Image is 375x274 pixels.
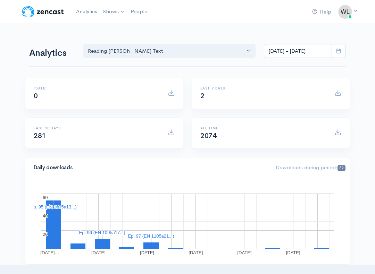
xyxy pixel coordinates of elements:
[200,92,205,100] span: 2
[34,187,341,256] svg: A chart.
[337,165,345,171] span: 82
[200,86,326,90] h6: Last 7 days
[34,126,159,130] h6: Last 30 days
[237,250,251,255] text: [DATE]
[140,250,154,255] text: [DATE]
[309,5,334,19] a: Help
[40,250,59,255] text: [DATE]…
[43,232,48,237] text: 20
[34,86,159,90] h6: [DATE]
[286,250,300,255] text: [DATE]
[128,4,150,19] a: People
[200,126,326,130] h6: All time
[88,47,245,55] div: Reading [PERSON_NAME] Text
[29,48,75,58] h1: Analytics
[189,250,203,255] text: [DATE]
[264,44,332,58] input: analytics date range selector
[31,204,77,209] text: Ep. 95 (EN 1095a13...)
[128,233,174,239] text: Ep. 97 (EN 1105a21...)
[43,195,48,200] text: 60
[200,131,216,140] span: 2074
[79,230,125,235] text: Ep. 96 (ΕΝ 1095a17...)
[21,5,65,19] img: ZenCast Logo
[73,4,100,19] a: Analytics
[351,250,368,267] iframe: gist-messenger-bubble-iframe
[91,250,106,255] text: [DATE]
[34,131,46,140] span: 281
[34,92,38,100] span: 0
[338,5,352,19] img: ...
[276,164,345,171] span: Downloads during period:
[43,213,48,219] text: 40
[83,44,256,58] button: Reading Aristotle's Text
[100,4,128,19] a: Shows
[34,165,267,171] h4: Daily downloads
